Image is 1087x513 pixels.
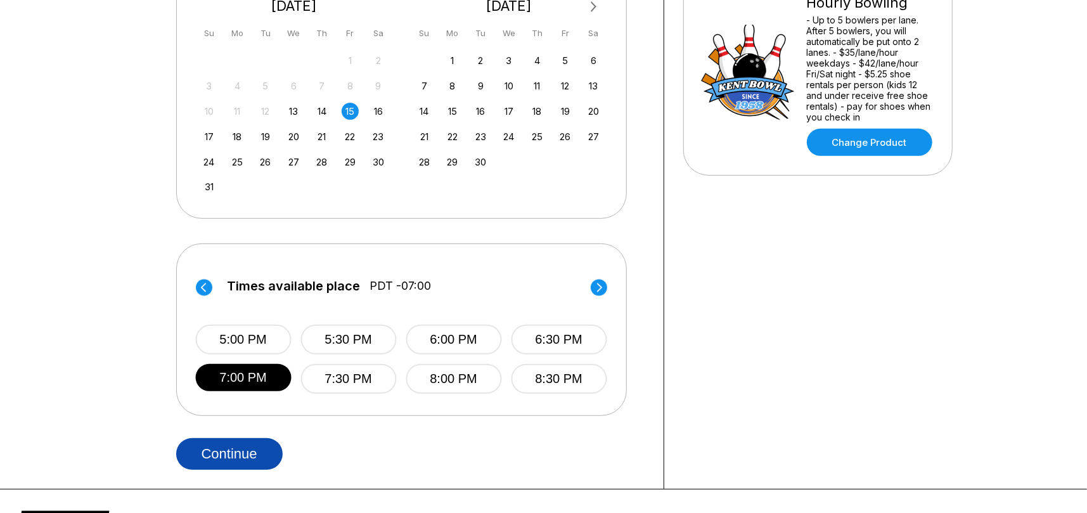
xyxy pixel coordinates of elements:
[444,25,461,42] div: Mo
[257,103,274,120] div: Not available Tuesday, August 12th, 2025
[370,52,387,69] div: Not available Saturday, August 2nd, 2025
[529,77,546,94] div: Choose Thursday, September 11th, 2025
[229,128,246,145] div: Choose Monday, August 18th, 2025
[370,153,387,171] div: Choose Saturday, August 30th, 2025
[444,153,461,171] div: Choose Monday, September 29th, 2025
[444,77,461,94] div: Choose Monday, September 8th, 2025
[406,364,501,394] button: 8:00 PM
[529,103,546,120] div: Choose Thursday, September 18th, 2025
[195,325,291,354] button: 5:00 PM
[195,364,291,391] button: 7:00 PM
[176,438,283,470] button: Continue
[511,364,607,394] button: 8:30 PM
[257,128,274,145] div: Choose Tuesday, August 19th, 2025
[556,52,574,69] div: Choose Friday, September 5th, 2025
[529,25,546,42] div: Th
[500,103,517,120] div: Choose Wednesday, September 17th, 2025
[300,325,396,354] button: 5:30 PM
[444,52,461,69] div: Choose Monday, September 1st, 2025
[199,51,389,196] div: month 2025-08
[313,128,330,145] div: Choose Thursday, August 21st, 2025
[472,52,489,69] div: Choose Tuesday, September 2nd, 2025
[227,279,360,293] span: Times available place
[313,153,330,171] div: Choose Thursday, August 28th, 2025
[607,364,702,394] button: 11:00 PM
[313,77,330,94] div: Not available Thursday, August 7th, 2025
[229,77,246,94] div: Not available Monday, August 4th, 2025
[556,25,574,42] div: Fr
[257,25,274,42] div: Tu
[342,52,359,69] div: Not available Friday, August 1st, 2025
[529,128,546,145] div: Choose Thursday, September 25th, 2025
[285,25,302,42] div: We
[342,153,359,171] div: Choose Friday, August 29th, 2025
[285,103,302,120] div: Choose Wednesday, August 13th, 2025
[300,364,396,394] button: 7:30 PM
[500,128,517,145] div: Choose Wednesday, September 24th, 2025
[285,153,302,171] div: Choose Wednesday, August 27th, 2025
[416,128,433,145] div: Choose Sunday, September 21st, 2025
[585,52,602,69] div: Choose Saturday, September 6th, 2025
[342,103,359,120] div: Choose Friday, August 15th, 2025
[807,15,936,122] div: - Up to 5 bowlers per lane. After 5 bowlers, you will automatically be put onto 2 lanes. - $35/la...
[444,128,461,145] div: Choose Monday, September 22nd, 2025
[585,103,602,120] div: Choose Saturday, September 20th, 2025
[500,25,517,42] div: We
[807,129,932,156] a: Change Product
[416,153,433,171] div: Choose Sunday, September 28th, 2025
[472,25,489,42] div: Tu
[229,103,246,120] div: Not available Monday, August 11th, 2025
[414,51,604,171] div: month 2025-09
[370,279,431,293] span: PDT -07:00
[200,103,217,120] div: Not available Sunday, August 10th, 2025
[444,103,461,120] div: Choose Monday, September 15th, 2025
[200,178,217,195] div: Choose Sunday, August 31st, 2025
[229,153,246,171] div: Choose Monday, August 25th, 2025
[370,77,387,94] div: Not available Saturday, August 9th, 2025
[342,25,359,42] div: Fr
[556,77,574,94] div: Choose Friday, September 12th, 2025
[200,128,217,145] div: Choose Sunday, August 17th, 2025
[511,325,607,354] button: 6:30 PM
[370,103,387,120] div: Choose Saturday, August 16th, 2025
[472,128,489,145] div: Choose Tuesday, September 23rd, 2025
[200,25,217,42] div: Su
[585,77,602,94] div: Choose Saturday, September 13th, 2025
[342,77,359,94] div: Not available Friday, August 8th, 2025
[607,325,702,354] button: 9:00 PM
[416,77,433,94] div: Choose Sunday, September 7th, 2025
[342,128,359,145] div: Choose Friday, August 22nd, 2025
[416,25,433,42] div: Su
[472,103,489,120] div: Choose Tuesday, September 16th, 2025
[370,128,387,145] div: Choose Saturday, August 23rd, 2025
[285,128,302,145] div: Choose Wednesday, August 20th, 2025
[585,25,602,42] div: Sa
[257,77,274,94] div: Not available Tuesday, August 5th, 2025
[529,52,546,69] div: Choose Thursday, September 4th, 2025
[285,77,302,94] div: Not available Wednesday, August 6th, 2025
[556,128,574,145] div: Choose Friday, September 26th, 2025
[200,77,217,94] div: Not available Sunday, August 3rd, 2025
[416,103,433,120] div: Choose Sunday, September 14th, 2025
[313,103,330,120] div: Choose Thursday, August 14th, 2025
[406,325,501,354] button: 6:00 PM
[472,153,489,171] div: Choose Tuesday, September 30th, 2025
[585,128,602,145] div: Choose Saturday, September 27th, 2025
[200,153,217,171] div: Choose Sunday, August 24th, 2025
[472,77,489,94] div: Choose Tuesday, September 9th, 2025
[229,25,246,42] div: Mo
[500,77,517,94] div: Choose Wednesday, September 10th, 2025
[257,153,274,171] div: Choose Tuesday, August 26th, 2025
[556,103,574,120] div: Choose Friday, September 19th, 2025
[370,25,387,42] div: Sa
[500,52,517,69] div: Choose Wednesday, September 3rd, 2025
[313,25,330,42] div: Th
[700,25,795,120] img: Hourly Bowling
